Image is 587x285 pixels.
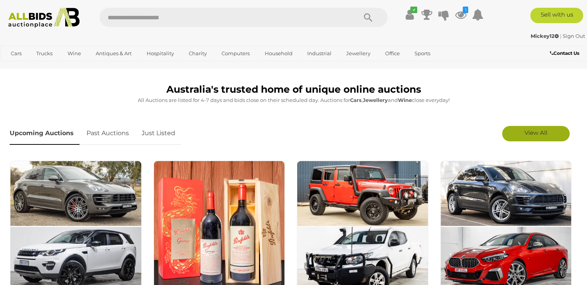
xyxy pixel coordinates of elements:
strong: Cars [350,97,362,103]
a: View All [502,126,570,141]
i: 1 [463,7,468,13]
a: Sign Out [563,33,585,39]
i: ✔ [410,7,417,13]
a: Cars [6,47,27,60]
img: Allbids.com.au [4,8,84,28]
a: Just Listed [136,122,181,145]
h1: Australia's trusted home of unique online auctions [10,84,577,95]
a: Hospitality [142,47,179,60]
span: View All [524,129,547,136]
a: Trucks [31,47,58,60]
a: Computers [217,47,255,60]
a: Office [380,47,405,60]
a: [GEOGRAPHIC_DATA] [6,60,71,73]
a: 1 [455,8,466,22]
a: Sell with us [530,8,583,23]
a: ✔ [404,8,415,22]
a: Past Auctions [81,122,135,145]
p: All Auctions are listed for 4-7 days and bids close on their scheduled day. Auctions for , and cl... [10,96,577,105]
a: Upcoming Auctions [10,122,80,145]
button: Search [349,8,387,27]
a: Mickey12 [531,33,560,39]
a: Jewellery [341,47,375,60]
a: Charity [184,47,212,60]
span: | [560,33,562,39]
a: Sports [409,47,435,60]
strong: Mickey12 [531,33,559,39]
a: Contact Us [550,49,581,58]
strong: Jewellery [363,97,388,103]
b: Contact Us [550,50,579,56]
a: Industrial [302,47,337,60]
a: Wine [63,47,86,60]
strong: Wine [398,97,412,103]
a: Household [260,47,298,60]
a: Antiques & Art [91,47,137,60]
